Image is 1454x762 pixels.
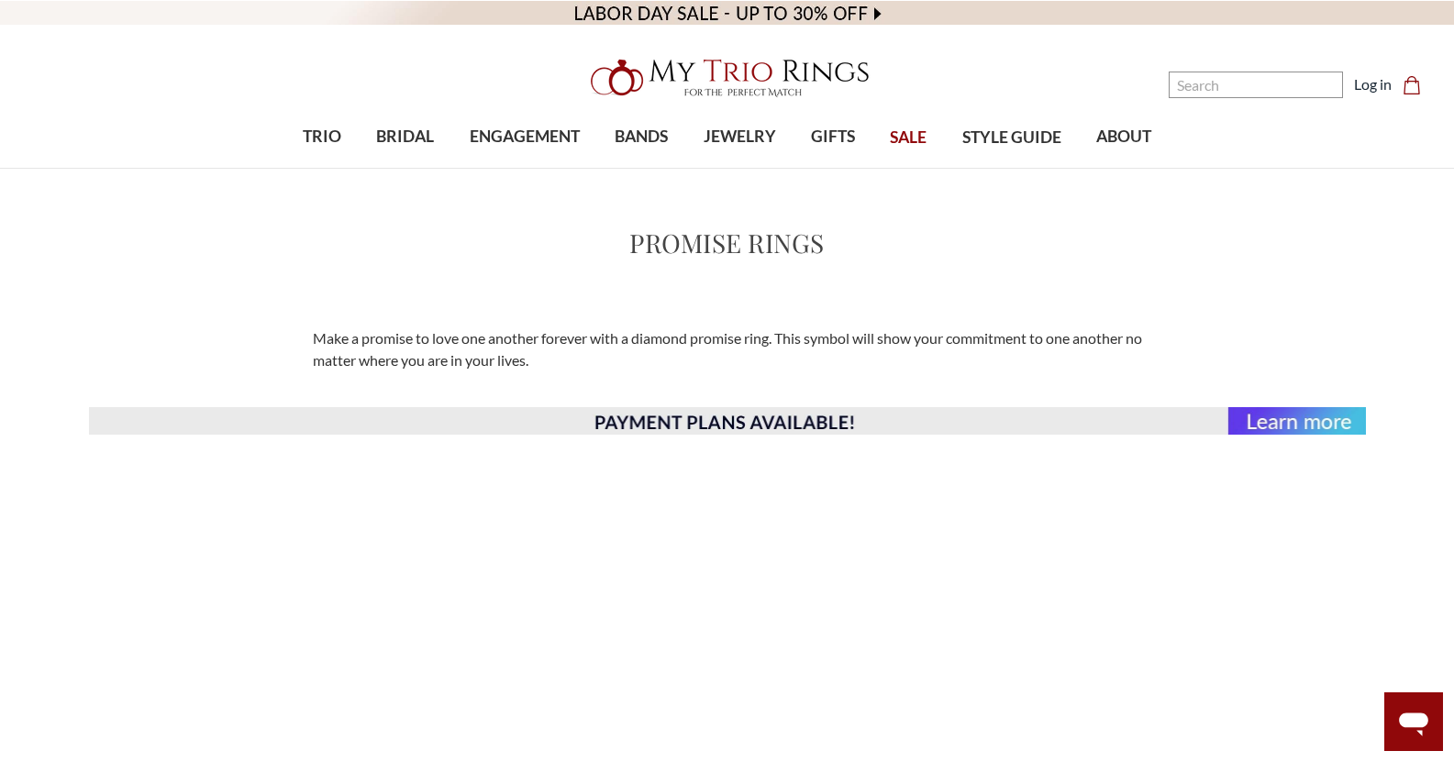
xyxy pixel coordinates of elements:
[872,108,944,168] a: SALE
[302,327,1153,371] div: Make a promise to love one another forever with a diamond promise ring. This symbol will show you...
[359,107,451,167] a: BRIDAL
[581,49,874,107] img: My Trio Rings
[285,107,359,167] a: TRIO
[629,224,824,262] h1: Promise Rings
[632,167,650,169] button: submenu toggle
[1403,73,1432,95] a: Cart with 0 items
[313,167,331,169] button: submenu toggle
[516,167,534,169] button: submenu toggle
[376,125,434,149] span: BRIDAL
[303,125,341,149] span: TRIO
[811,125,855,149] span: GIFTS
[615,125,668,149] span: BANDS
[396,167,415,169] button: submenu toggle
[794,107,872,167] a: GIFTS
[1403,76,1421,94] svg: cart.cart_preview
[824,167,842,169] button: submenu toggle
[730,167,749,169] button: submenu toggle
[962,126,1061,149] span: STYLE GUIDE
[452,107,597,167] a: ENGAGEMENT
[685,107,793,167] a: JEWELRY
[597,107,685,167] a: BANDS
[422,49,1033,107] a: My Trio Rings
[890,126,927,149] span: SALE
[1354,73,1392,95] a: Log in
[470,125,580,149] span: ENGAGEMENT
[944,108,1078,168] a: STYLE GUIDE
[704,125,776,149] span: JEWELRY
[1169,72,1343,98] input: Search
